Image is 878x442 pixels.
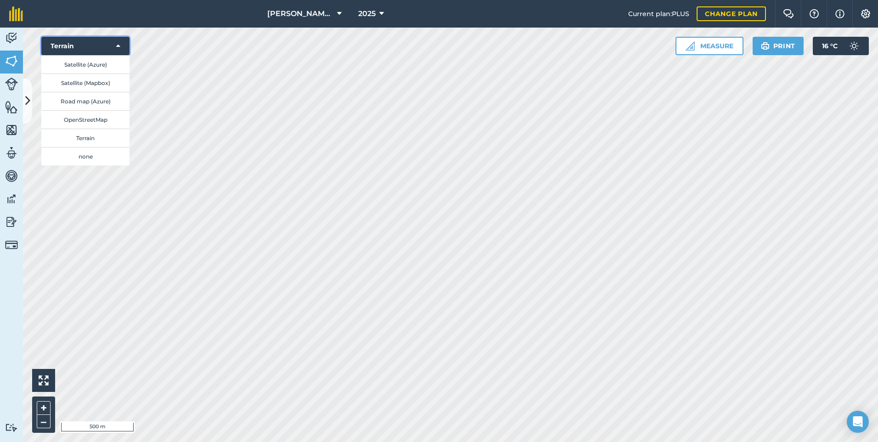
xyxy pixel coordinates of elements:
[860,9,871,18] img: A cog icon
[5,100,18,114] img: svg+xml;base64,PHN2ZyB4bWxucz0iaHR0cDovL3d3dy53My5vcmcvMjAwMC9zdmciIHdpZHRoPSI1NiIgaGVpZ2h0PSI2MC...
[809,9,820,18] img: A question mark icon
[267,8,333,19] span: [PERSON_NAME] Pastoral
[822,37,838,55] span: 16 ° C
[39,375,49,385] img: Four arrows, one pointing top left, one top right, one bottom right and the last bottom left
[41,147,129,165] button: none
[5,215,18,229] img: svg+xml;base64,PD94bWwgdmVyc2lvbj0iMS4wIiBlbmNvZGluZz0idXRmLTgiPz4KPCEtLSBHZW5lcmF0b3I6IEFkb2JlIE...
[37,401,51,415] button: +
[686,41,695,51] img: Ruler icon
[5,146,18,160] img: svg+xml;base64,PD94bWwgdmVyc2lvbj0iMS4wIiBlbmNvZGluZz0idXRmLTgiPz4KPCEtLSBHZW5lcmF0b3I6IEFkb2JlIE...
[697,6,766,21] a: Change plan
[9,6,23,21] img: fieldmargin Logo
[41,55,129,74] button: Satellite (Azure)
[813,37,869,55] button: 16 °C
[5,31,18,45] img: svg+xml;base64,PD94bWwgdmVyc2lvbj0iMS4wIiBlbmNvZGluZz0idXRmLTgiPz4KPCEtLSBHZW5lcmF0b3I6IEFkb2JlIE...
[835,8,844,19] img: svg+xml;base64,PHN2ZyB4bWxucz0iaHR0cDovL3d3dy53My5vcmcvMjAwMC9zdmciIHdpZHRoPSIxNyIgaGVpZ2h0PSIxNy...
[761,40,770,51] img: svg+xml;base64,PHN2ZyB4bWxucz0iaHR0cDovL3d3dy53My5vcmcvMjAwMC9zdmciIHdpZHRoPSIxOSIgaGVpZ2h0PSIyNC...
[5,238,18,251] img: svg+xml;base64,PD94bWwgdmVyc2lvbj0iMS4wIiBlbmNvZGluZz0idXRmLTgiPz4KPCEtLSBHZW5lcmF0b3I6IEFkb2JlIE...
[5,54,18,68] img: svg+xml;base64,PHN2ZyB4bWxucz0iaHR0cDovL3d3dy53My5vcmcvMjAwMC9zdmciIHdpZHRoPSI1NiIgaGVpZ2h0PSI2MC...
[5,78,18,91] img: svg+xml;base64,PD94bWwgdmVyc2lvbj0iMS4wIiBlbmNvZGluZz0idXRmLTgiPz4KPCEtLSBHZW5lcmF0b3I6IEFkb2JlIE...
[37,415,51,428] button: –
[41,129,129,147] button: Terrain
[5,123,18,137] img: svg+xml;base64,PHN2ZyB4bWxucz0iaHR0cDovL3d3dy53My5vcmcvMjAwMC9zdmciIHdpZHRoPSI1NiIgaGVpZ2h0PSI2MC...
[783,9,794,18] img: Two speech bubbles overlapping with the left bubble in the forefront
[41,110,129,129] button: OpenStreetMap
[675,37,743,55] button: Measure
[5,423,18,432] img: svg+xml;base64,PD94bWwgdmVyc2lvbj0iMS4wIiBlbmNvZGluZz0idXRmLTgiPz4KPCEtLSBHZW5lcmF0b3I6IEFkb2JlIE...
[5,192,18,206] img: svg+xml;base64,PD94bWwgdmVyc2lvbj0iMS4wIiBlbmNvZGluZz0idXRmLTgiPz4KPCEtLSBHZW5lcmF0b3I6IEFkb2JlIE...
[753,37,804,55] button: Print
[847,411,869,433] div: Open Intercom Messenger
[41,37,129,55] button: Terrain
[358,8,376,19] span: 2025
[41,92,129,110] button: Road map (Azure)
[5,169,18,183] img: svg+xml;base64,PD94bWwgdmVyc2lvbj0iMS4wIiBlbmNvZGluZz0idXRmLTgiPz4KPCEtLSBHZW5lcmF0b3I6IEFkb2JlIE...
[41,74,129,92] button: Satellite (Mapbox)
[628,9,689,19] span: Current plan : PLUS
[845,37,863,55] img: svg+xml;base64,PD94bWwgdmVyc2lvbj0iMS4wIiBlbmNvZGluZz0idXRmLTgiPz4KPCEtLSBHZW5lcmF0b3I6IEFkb2JlIE...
